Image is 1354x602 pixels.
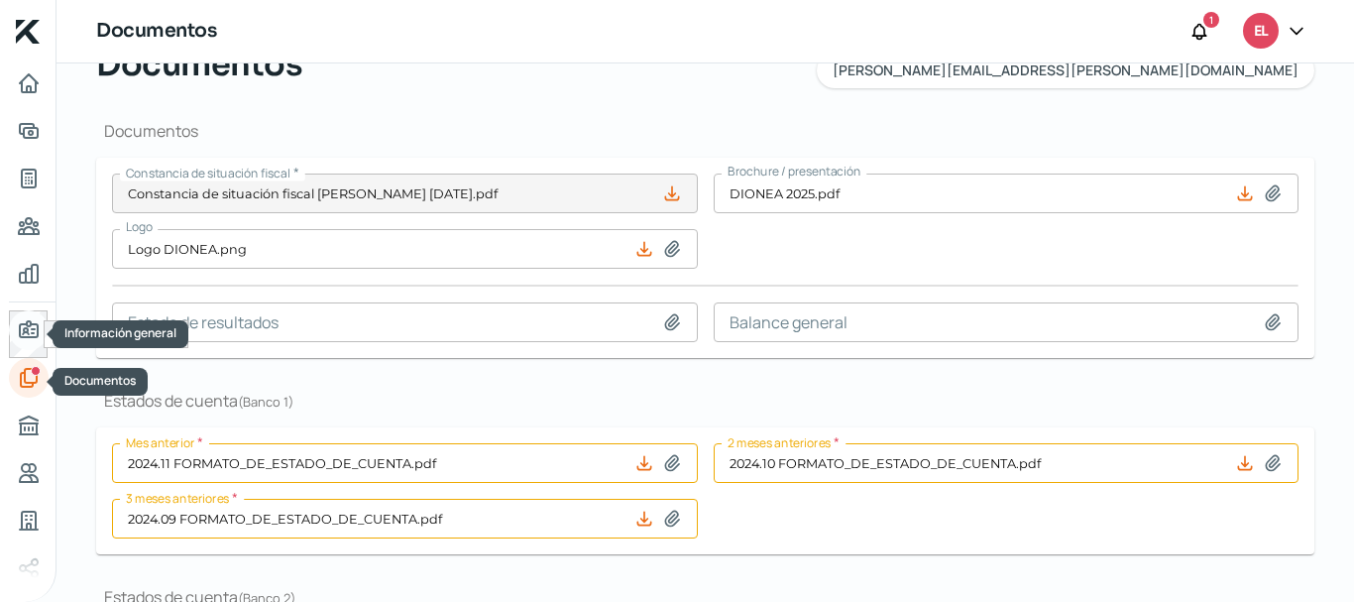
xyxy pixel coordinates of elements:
[64,372,136,389] span: Documentos
[96,41,302,88] span: Documentos
[96,390,1314,412] h1: Estados de cuenta
[9,406,49,445] a: Buró de crédito
[96,17,216,46] h1: Documentos
[64,324,176,341] span: Información general
[9,254,49,294] a: Mis finanzas
[9,159,49,198] a: Tus créditos
[1209,11,1213,29] span: 1
[238,393,293,411] span: ( Banco 1 )
[9,310,49,350] a: Información general
[96,120,1314,142] h1: Documentos
[1254,20,1268,44] span: EL
[9,501,49,541] a: Industria
[9,358,49,398] a: Documentos
[126,165,290,181] span: Constancia de situación fiscal
[9,206,49,246] a: Pago a proveedores
[9,63,49,103] a: Inicio
[9,111,49,151] a: Adelantar facturas
[126,490,229,507] span: 3 meses anteriores
[126,218,152,235] span: Logo
[9,453,49,493] a: Referencias
[126,434,194,451] span: Mes anterior
[833,63,1298,77] span: [PERSON_NAME][EMAIL_ADDRESS][PERSON_NAME][DOMAIN_NAME]
[9,548,49,588] a: Redes sociales
[728,434,831,451] span: 2 meses anteriores
[728,163,860,180] span: Brochure / presentación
